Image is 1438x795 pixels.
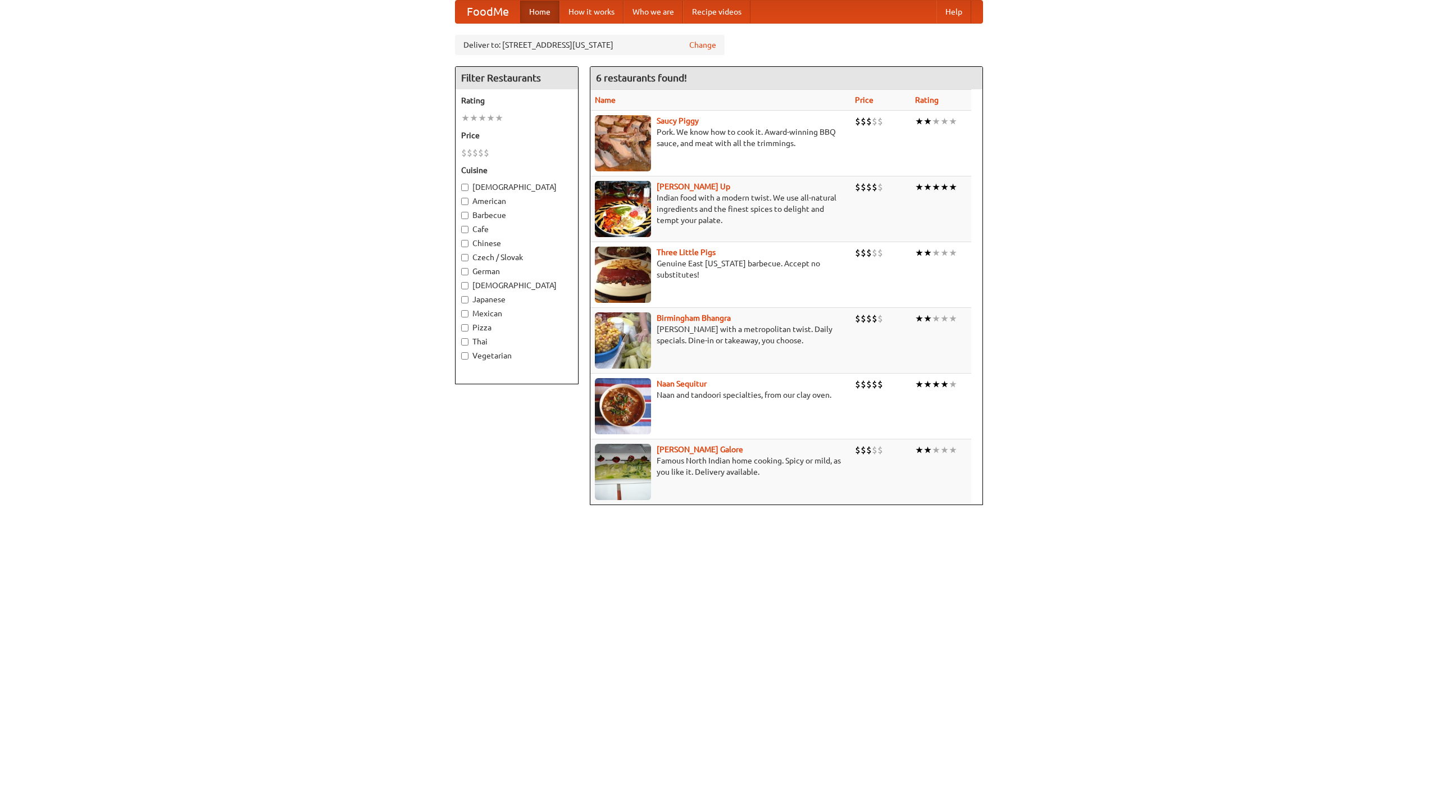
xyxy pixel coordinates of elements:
[461,308,572,319] label: Mexican
[657,314,731,322] a: Birmingham Bhangra
[495,112,503,124] li: ★
[932,378,940,390] li: ★
[595,181,651,237] img: curryup.jpg
[595,378,651,434] img: naansequitur.jpg
[461,336,572,347] label: Thai
[456,67,578,89] h4: Filter Restaurants
[877,312,883,325] li: $
[467,147,472,159] li: $
[915,247,923,259] li: ★
[484,147,489,159] li: $
[866,181,872,193] li: $
[936,1,971,23] a: Help
[461,268,468,275] input: German
[855,378,861,390] li: $
[949,115,957,128] li: ★
[872,247,877,259] li: $
[915,444,923,456] li: ★
[657,445,743,454] b: [PERSON_NAME] Galore
[595,324,846,346] p: [PERSON_NAME] with a metropolitan twist. Daily specials. Dine-in or takeaway, you choose.
[461,95,572,106] h5: Rating
[861,181,866,193] li: $
[877,115,883,128] li: $
[624,1,683,23] a: Who we are
[657,116,699,125] a: Saucy Piggy
[461,196,572,207] label: American
[520,1,559,23] a: Home
[932,181,940,193] li: ★
[866,247,872,259] li: $
[461,112,470,124] li: ★
[855,115,861,128] li: $
[461,212,468,219] input: Barbecue
[595,96,616,105] a: Name
[872,115,877,128] li: $
[866,444,872,456] li: $
[861,378,866,390] li: $
[915,312,923,325] li: ★
[940,444,949,456] li: ★
[472,147,478,159] li: $
[923,444,932,456] li: ★
[940,378,949,390] li: ★
[461,282,468,289] input: [DEMOGRAPHIC_DATA]
[470,112,478,124] li: ★
[877,181,883,193] li: $
[877,247,883,259] li: $
[595,258,846,280] p: Genuine East [US_STATE] barbecue. Accept no substitutes!
[596,72,687,83] ng-pluralize: 6 restaurants found!
[949,312,957,325] li: ★
[657,182,730,191] a: [PERSON_NAME] Up
[456,1,520,23] a: FoodMe
[877,378,883,390] li: $
[461,240,468,247] input: Chinese
[461,181,572,193] label: [DEMOGRAPHIC_DATA]
[855,247,861,259] li: $
[855,312,861,325] li: $
[595,455,846,478] p: Famous North Indian home cooking. Spicy or mild, as you like it. Delivery available.
[461,294,572,305] label: Japanese
[461,238,572,249] label: Chinese
[949,378,957,390] li: ★
[461,252,572,263] label: Czech / Slovak
[861,247,866,259] li: $
[940,247,949,259] li: ★
[461,130,572,141] h5: Price
[932,247,940,259] li: ★
[923,378,932,390] li: ★
[461,198,468,205] input: American
[689,39,716,51] a: Change
[595,389,846,401] p: Naan and tandoori specialties, from our clay oven.
[595,247,651,303] img: littlepigs.jpg
[461,338,468,346] input: Thai
[657,379,707,388] a: Naan Sequitur
[595,126,846,149] p: Pork. We know how to cook it. Award-winning BBQ sauce, and meat with all the trimmings.
[915,181,923,193] li: ★
[461,296,468,303] input: Japanese
[861,444,866,456] li: $
[866,312,872,325] li: $
[478,112,486,124] li: ★
[872,181,877,193] li: $
[932,312,940,325] li: ★
[923,115,932,128] li: ★
[940,181,949,193] li: ★
[461,226,468,233] input: Cafe
[657,248,716,257] a: Three Little Pigs
[940,115,949,128] li: ★
[932,115,940,128] li: ★
[923,312,932,325] li: ★
[478,147,484,159] li: $
[461,254,468,261] input: Czech / Slovak
[923,181,932,193] li: ★
[949,247,957,259] li: ★
[461,266,572,277] label: German
[855,444,861,456] li: $
[861,312,866,325] li: $
[855,96,873,105] a: Price
[866,378,872,390] li: $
